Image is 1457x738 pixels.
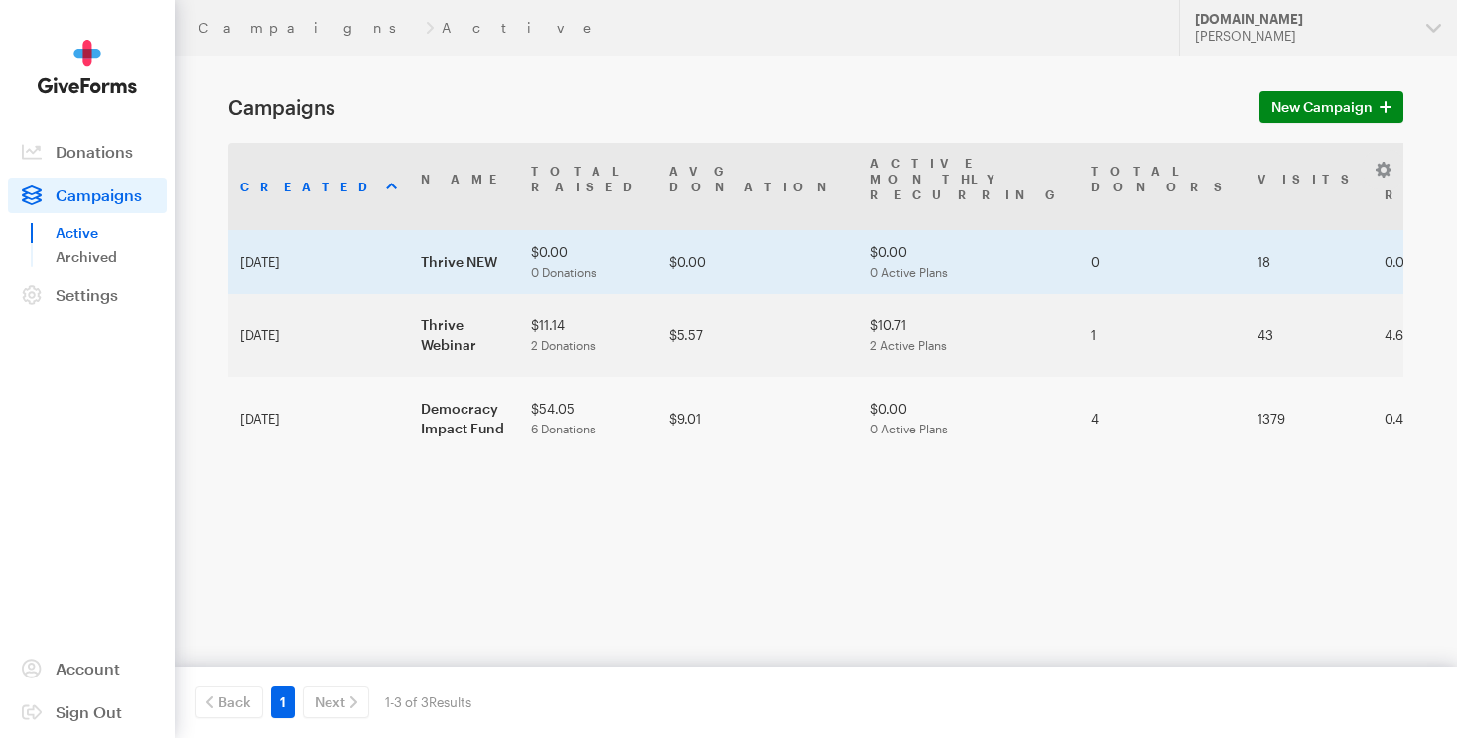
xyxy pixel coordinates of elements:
[199,20,418,36] a: Campaigns
[531,265,596,279] span: 0 Donations
[1271,95,1373,119] span: New Campaign
[1246,294,1373,377] td: 43
[56,185,142,204] span: Campaigns
[409,143,519,230] th: Name: activate to sort column ascending
[409,294,519,377] td: Thrive Webinar
[531,338,596,352] span: 2 Donations
[519,377,657,460] td: $54.05
[409,230,519,294] td: Thrive NEW
[870,338,947,352] span: 2 Active Plans
[1259,91,1403,123] a: New Campaign
[1079,230,1246,294] td: 0
[859,230,1079,294] td: $0.00
[228,95,1236,119] h1: Campaigns
[531,422,596,435] span: 6 Donations
[228,377,409,460] td: [DATE]
[1195,11,1410,28] div: [DOMAIN_NAME]
[519,143,657,230] th: TotalRaised: activate to sort column ascending
[1246,143,1373,230] th: Visits: activate to sort column ascending
[859,143,1079,230] th: Active MonthlyRecurring: activate to sort column ascending
[8,178,167,213] a: Campaigns
[228,230,409,294] td: [DATE]
[56,245,167,269] a: Archived
[1246,377,1373,460] td: 1379
[657,230,859,294] td: $0.00
[1079,143,1246,230] th: TotalDonors: activate to sort column ascending
[1079,377,1246,460] td: 4
[8,277,167,312] a: Settings
[1079,294,1246,377] td: 1
[228,143,409,230] th: Created: activate to sort column ascending
[859,294,1079,377] td: $10.71
[859,377,1079,460] td: $0.00
[1246,230,1373,294] td: 18
[870,422,948,435] span: 0 Active Plans
[1195,28,1410,45] div: [PERSON_NAME]
[228,294,409,377] td: [DATE]
[657,294,859,377] td: $5.57
[519,230,657,294] td: $0.00
[56,142,133,161] span: Donations
[38,40,137,94] img: GiveForms
[56,285,118,304] span: Settings
[519,294,657,377] td: $11.14
[8,134,167,170] a: Donations
[56,221,167,245] a: Active
[409,377,519,460] td: Democracy Impact Fund
[657,377,859,460] td: $9.01
[657,143,859,230] th: AvgDonation: activate to sort column ascending
[870,265,948,279] span: 0 Active Plans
